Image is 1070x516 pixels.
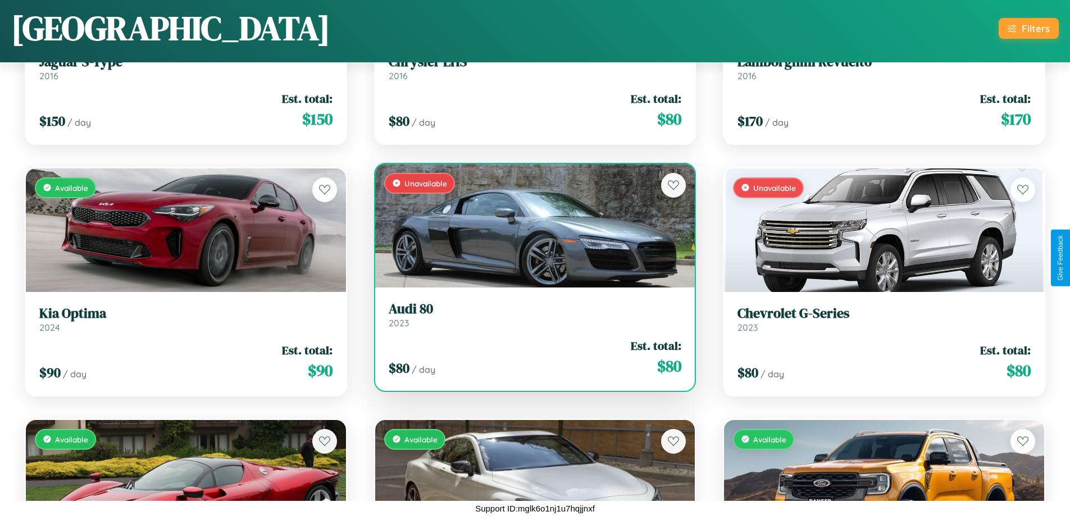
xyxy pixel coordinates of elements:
[1022,22,1050,34] div: Filters
[39,305,333,333] a: Kia Optima2024
[389,301,682,317] h3: Audi 80
[39,322,60,333] span: 2024
[475,501,595,516] p: Support ID: mglk6o1nj1u7hqjjnxf
[412,364,435,375] span: / day
[404,435,438,444] span: Available
[39,305,333,322] h3: Kia Optima
[67,117,91,128] span: / day
[55,183,88,193] span: Available
[753,183,796,193] span: Unavailable
[39,70,58,81] span: 2016
[737,305,1031,322] h3: Chevrolet G-Series
[404,179,447,188] span: Unavailable
[737,112,763,130] span: $ 170
[737,305,1031,333] a: Chevrolet G-Series2023
[980,90,1031,107] span: Est. total:
[55,435,88,444] span: Available
[657,355,681,377] span: $ 80
[737,54,1031,70] h3: Lamborghini Revuelto
[1001,108,1031,130] span: $ 170
[389,317,409,328] span: 2023
[980,342,1031,358] span: Est. total:
[389,70,408,81] span: 2016
[765,117,789,128] span: / day
[1057,235,1064,281] div: Give Feedback
[1007,359,1031,382] span: $ 80
[389,301,682,328] a: Audi 802023
[39,54,333,70] h3: Jaguar S-Type
[308,359,333,382] span: $ 90
[657,108,681,130] span: $ 80
[412,117,435,128] span: / day
[302,108,333,130] span: $ 150
[63,368,86,380] span: / day
[753,435,786,444] span: Available
[282,90,333,107] span: Est. total:
[631,90,681,107] span: Est. total:
[389,359,409,377] span: $ 80
[39,54,333,81] a: Jaguar S-Type2016
[999,18,1059,39] button: Filters
[389,54,682,81] a: Chrysler LHS2016
[39,363,61,382] span: $ 90
[737,54,1031,81] a: Lamborghini Revuelto2016
[389,54,682,70] h3: Chrysler LHS
[631,337,681,354] span: Est. total:
[761,368,784,380] span: / day
[39,112,65,130] span: $ 150
[737,322,758,333] span: 2023
[737,70,757,81] span: 2016
[737,363,758,382] span: $ 80
[389,112,409,130] span: $ 80
[282,342,333,358] span: Est. total:
[11,5,330,51] h1: [GEOGRAPHIC_DATA]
